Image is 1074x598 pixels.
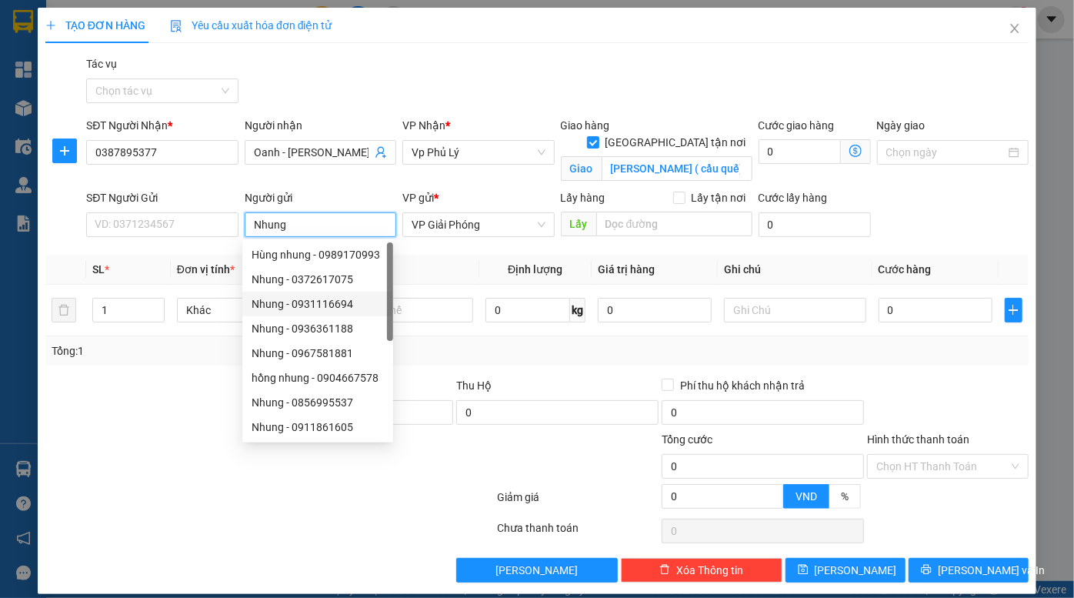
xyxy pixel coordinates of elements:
div: Người nhận [245,117,396,134]
span: VND [795,490,817,503]
th: Ghi chú [718,255,872,285]
span: Định lượng [508,263,562,276]
span: [PERSON_NAME] và In [938,562,1046,579]
div: Nhung - 0911861605 [252,419,384,436]
input: Giao tận nơi [602,156,752,181]
button: save[PERSON_NAME] [785,558,906,583]
span: kg [570,298,585,322]
input: 0 [598,298,712,322]
input: Ngày giao [886,144,1006,161]
span: Phí thu hộ khách nhận trả [674,377,811,394]
span: save [798,564,809,576]
label: Cước lấy hàng [759,192,828,204]
span: plus [1006,304,1022,316]
span: Vp Phủ Lý [412,141,545,164]
button: deleteXóa Thông tin [621,558,782,583]
div: Nhung - 0931116694 [252,296,384,312]
label: Hình thức thanh toán [867,433,969,446]
div: Nhung - 0372617075 [252,271,384,288]
span: [PERSON_NAME] [496,562,579,579]
div: Nhung - 0856995537 [242,390,393,415]
span: Lấy tận nơi [685,189,752,206]
div: Tổng: 1 [52,342,415,359]
button: delete [52,298,76,322]
input: Cước lấy hàng [759,212,871,237]
span: delete [659,564,670,576]
div: Giảm giá [496,489,661,516]
button: [PERSON_NAME] [456,558,618,583]
div: Nhung - 0911861605 [242,415,393,439]
span: Cước hàng [879,263,932,276]
div: hồng nhung - 0904667578 [242,366,393,390]
span: Thu Hộ [456,379,492,392]
label: Ngày giao [877,119,926,132]
span: VP Giải Phóng [412,213,545,236]
span: Lấy [561,212,596,236]
div: Người gửi [245,189,396,206]
span: Yêu cầu xuất hóa đơn điện tử [170,19,332,32]
span: plus [45,20,56,31]
span: Lấy hàng [561,192,605,204]
span: Xóa Thông tin [676,562,743,579]
span: Giao [561,156,602,181]
input: VD: Bàn, Ghế [331,298,473,322]
span: TẠO ĐƠN HÀNG [45,19,145,32]
span: dollar-circle [849,145,862,157]
button: plus [1005,298,1023,322]
input: Ghi Chú [724,298,866,322]
span: user-add [375,146,387,159]
div: Chưa thanh toán [496,519,661,546]
div: Nhung - 0967581881 [252,345,384,362]
span: plus [53,145,76,157]
label: Tác vụ [86,58,117,70]
span: close [1009,22,1021,35]
div: Hùng nhung - 0989170993 [252,246,384,263]
span: Giá trị hàng [598,263,655,276]
span: [GEOGRAPHIC_DATA] tận nơi [599,134,752,151]
span: Đơn vị tính [177,263,235,276]
input: Cước giao hàng [759,139,841,164]
div: Nhung - 0856995537 [252,394,384,411]
span: printer [921,564,932,576]
div: Hùng nhung - 0989170993 [242,242,393,267]
div: VP gửi [402,189,554,206]
div: Nhung - 0372617075 [242,267,393,292]
span: Giao hàng [561,119,610,132]
span: VP Nhận [402,119,445,132]
img: icon [170,20,182,32]
div: SĐT Người Nhận [86,117,238,134]
label: Cước giao hàng [759,119,835,132]
div: Nhung - 0936361188 [242,316,393,341]
div: Nhung - 0967581881 [242,341,393,366]
button: plus [52,139,77,163]
div: Nhung - 0931116694 [242,292,393,316]
input: Dọc đường [596,212,752,236]
div: hồng nhung - 0904667578 [252,369,384,386]
span: Tổng cước [662,433,712,446]
span: SL [92,263,105,276]
button: printer[PERSON_NAME] và In [909,558,1029,583]
div: SĐT Người Gửi [86,189,238,206]
span: [PERSON_NAME] [815,562,897,579]
span: % [841,490,849,503]
span: Khác [186,299,310,322]
div: Nhung - 0936361188 [252,320,384,337]
button: Close [993,8,1036,51]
